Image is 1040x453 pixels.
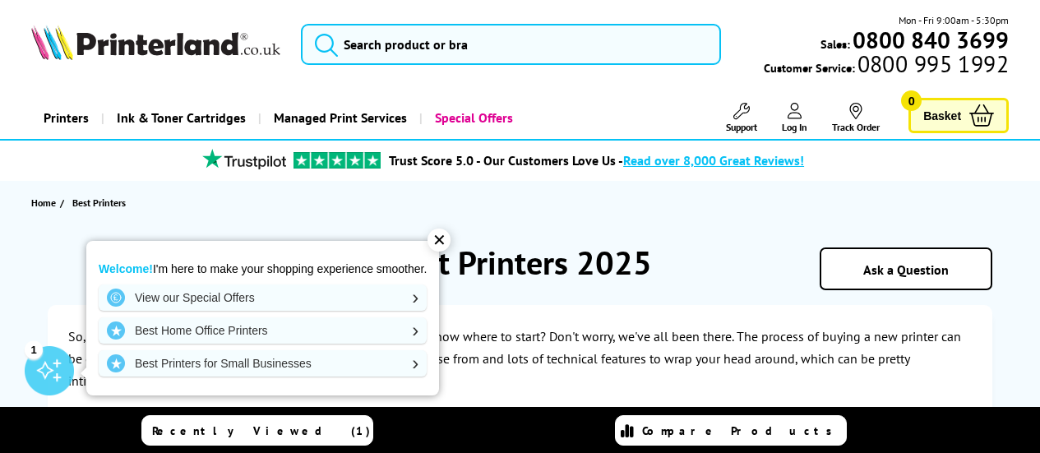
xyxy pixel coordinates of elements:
[99,284,427,311] a: View our Special Offers
[901,90,922,111] span: 0
[99,262,153,275] strong: Welcome!
[820,36,850,52] span: Sales:
[68,326,972,393] p: So, you're looking to purchase a new printer but you don't quite know where to start? Don't worry...
[855,56,1009,72] span: 0800 995 1992
[48,241,992,284] h1: Best Printers 2025
[832,103,880,133] a: Track Order
[853,25,1009,55] b: 0800 840 3699
[99,261,427,276] p: I'm here to make your shopping experience smoother.
[141,415,373,446] a: Recently Viewed (1)
[428,229,451,252] div: ✕
[195,149,294,169] img: trustpilot rating
[764,56,1009,76] span: Customer Service:
[31,97,101,139] a: Printers
[726,121,757,133] span: Support
[31,25,280,63] a: Printerland Logo
[782,103,807,133] a: Log In
[31,194,56,211] span: Home
[850,32,1009,48] a: 0800 840 3699
[623,152,804,169] span: Read over 8,000 Great Reviews!
[863,261,949,278] a: Ask a Question
[72,194,130,211] a: Best Printers
[642,423,841,438] span: Compare Products
[117,97,246,139] span: Ink & Toner Cartridges
[899,12,1009,28] span: Mon - Fri 9:00am - 5:30pm
[908,98,1009,133] a: Basket 0
[258,97,419,139] a: Managed Print Services
[389,152,804,169] a: Trust Score 5.0 - Our Customers Love Us -Read over 8,000 Great Reviews!
[782,121,807,133] span: Log In
[31,25,280,60] img: Printerland Logo
[301,24,721,65] input: Search product or bra
[152,423,371,438] span: Recently Viewed (1)
[25,340,43,358] div: 1
[294,152,381,169] img: trustpilot rating
[99,350,427,377] a: Best Printers for Small Businesses
[726,103,757,133] a: Support
[101,97,258,139] a: Ink & Toner Cartridges
[923,104,961,127] span: Basket
[72,194,126,211] span: Best Printers
[31,194,60,211] a: Home
[615,415,847,446] a: Compare Products
[419,97,525,139] a: Special Offers
[99,317,427,344] a: Best Home Office Printers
